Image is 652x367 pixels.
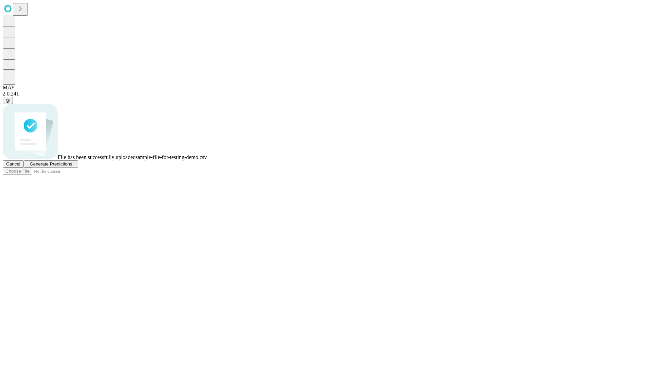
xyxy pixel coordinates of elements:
span: Generate Predictions [30,161,72,167]
span: @ [5,98,10,103]
span: sample-file-for-testing-demo.csv [135,154,207,160]
button: Cancel [3,160,24,168]
div: MAY [3,85,649,91]
div: 2.0.241 [3,91,649,97]
span: Cancel [6,161,20,167]
button: Generate Predictions [24,160,78,168]
button: @ [3,97,13,104]
span: File has been successfully uploaded [58,154,135,160]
